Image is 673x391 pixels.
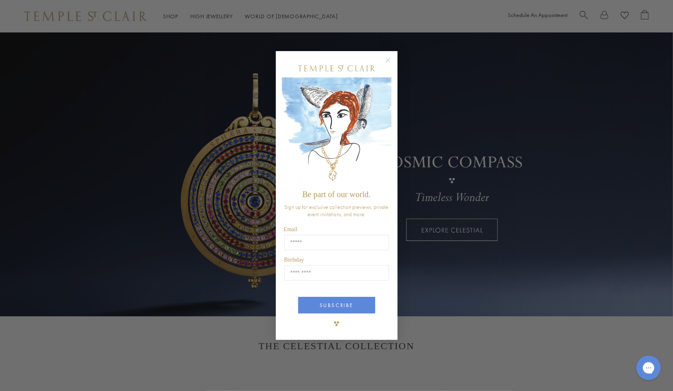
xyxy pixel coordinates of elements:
iframe: Gorgias live chat messenger [632,353,665,383]
input: Email [284,235,389,250]
span: Email [284,226,297,232]
span: Be part of our world. [302,190,370,199]
span: Birthday [284,257,304,263]
button: SUBSCRIBE [298,297,375,314]
img: Temple St. Clair [298,65,375,71]
img: TSC [329,316,345,332]
span: Sign up for exclusive collection previews, private event invitations, and more. [285,203,389,218]
img: c4a9eb12-d91a-4d4a-8ee0-386386f4f338.jpeg [282,77,391,186]
button: Close dialog [387,59,397,69]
